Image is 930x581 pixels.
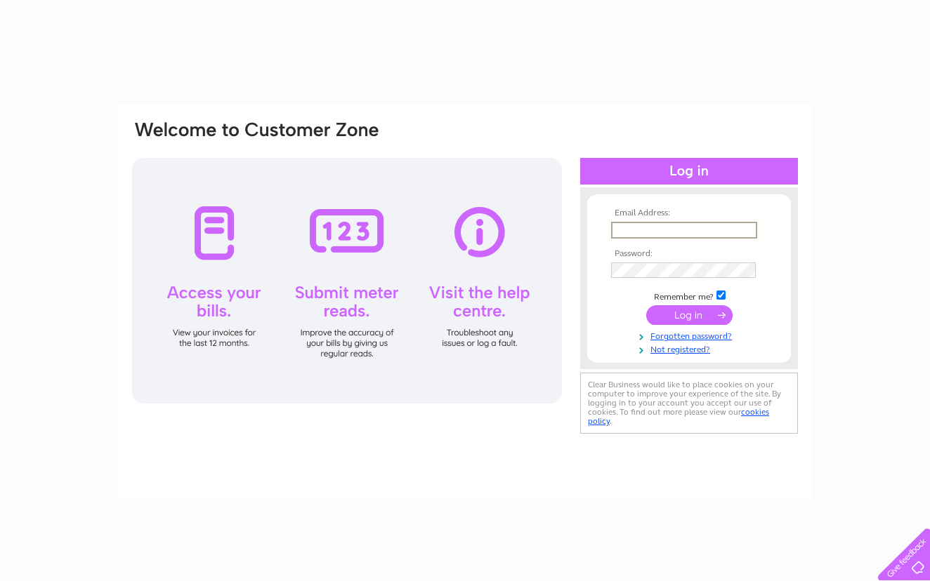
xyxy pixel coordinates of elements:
th: Password: [608,249,771,259]
a: cookies policy [588,407,769,426]
th: Email Address: [608,208,771,218]
input: Submit [646,305,733,325]
div: Clear Business would like to place cookies on your computer to improve your experience of the sit... [580,373,798,434]
td: Remember me? [608,288,771,302]
a: Forgotten password? [611,328,771,342]
a: Not registered? [611,342,771,355]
